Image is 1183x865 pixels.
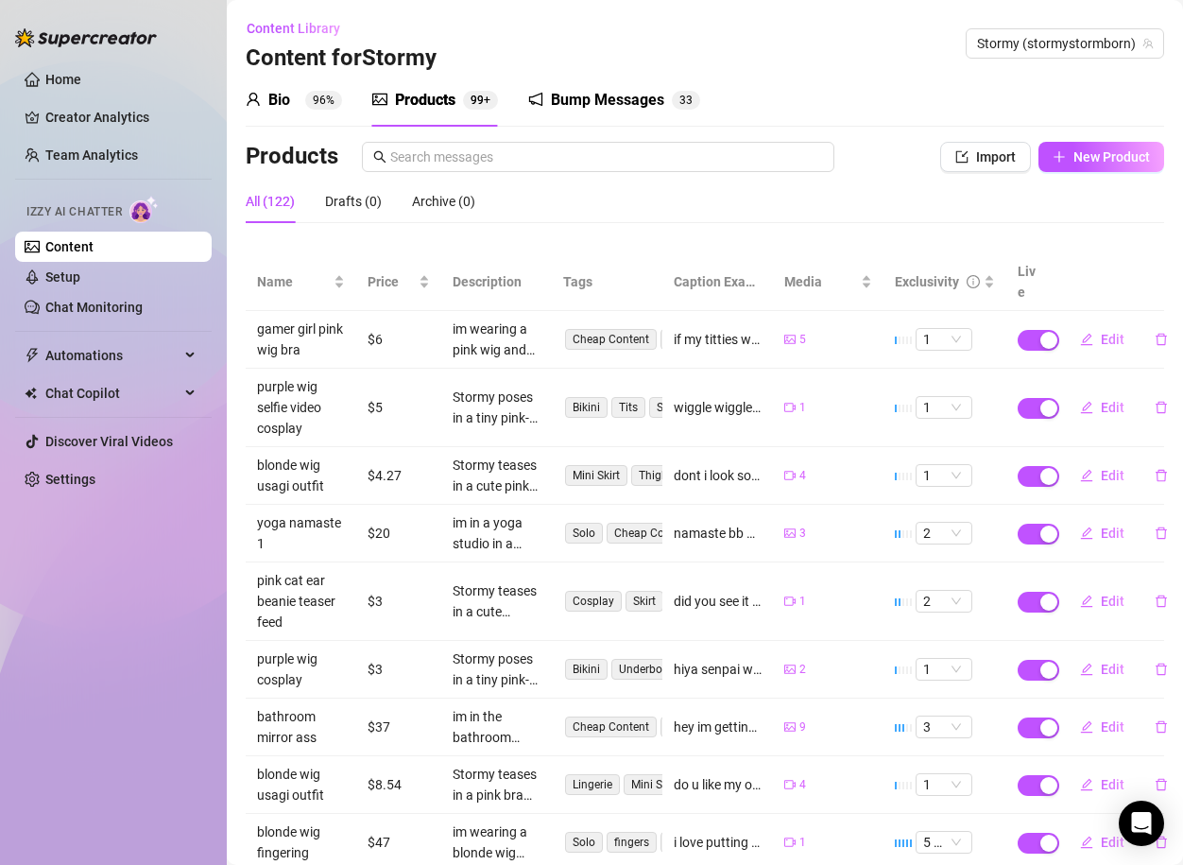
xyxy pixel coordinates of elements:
span: 9 [799,718,806,736]
div: wiggle wiggle do i make you giggle? 🙈 [674,397,762,418]
span: notification [528,92,543,107]
button: delete [1140,712,1183,742]
th: Caption Example [662,253,773,311]
button: delete [1140,770,1183,800]
span: Cosplay [565,591,622,612]
td: $4.27 [356,447,441,505]
span: delete [1155,527,1168,540]
div: hiya senpai whats up [674,659,762,680]
span: user [246,92,261,107]
span: video-camera [784,402,796,413]
span: 1 [923,329,965,350]
button: delete [1140,460,1183,491]
span: 2 [923,591,965,612]
td: $20 [356,505,441,562]
span: Lingerie [660,329,715,350]
div: Stormy poses in a tiny pink-and-white striped bikini with matching thigh-high socks, showing off ... [453,649,540,690]
span: delete [1155,333,1168,346]
td: $6 [356,311,441,369]
input: Search messages [390,147,823,167]
span: team [1142,38,1154,49]
span: Edit [1101,594,1124,609]
button: Edit [1065,460,1140,491]
span: 1 [923,465,965,486]
span: edit [1080,836,1093,849]
span: Mini Skirt [565,465,627,486]
span: plus [1053,150,1066,164]
span: Edit [1101,835,1124,850]
button: delete [1140,392,1183,423]
span: delete [1155,663,1168,676]
span: video-camera [784,470,796,481]
span: Content Library [247,21,340,36]
span: Automations [45,340,180,371]
a: Content [45,239,94,254]
span: edit [1080,469,1093,482]
span: Mini Skirt [624,774,686,795]
span: picture [784,528,796,539]
td: bathroom mirror ass [246,699,356,756]
span: Solo [565,523,603,544]
span: Stormy (stormystormborn) [977,29,1153,58]
div: Bump Messages [551,89,664,112]
span: delete [1155,778,1168,791]
div: hey im getting ready to take a bath you comin with?? 💦 [674,717,762,737]
button: Edit [1065,324,1140,355]
div: Stormy teases in a pink bra and matching pleated mini skirt with white thigh-high socks, showing ... [453,764,540,805]
span: Skirt [626,591,663,612]
span: edit [1080,401,1093,414]
span: delete [1155,401,1168,414]
td: blonde wig usagi outfit [246,756,356,814]
span: 3 [686,94,693,107]
span: Import [976,149,1016,164]
span: edit [1080,527,1093,540]
a: Discover Viral Videos [45,434,173,449]
a: Chat Monitoring [45,300,143,315]
span: Sideboob [649,397,712,418]
span: Lingerie [565,774,620,795]
img: logo-BBDzfeDw.svg [15,28,157,47]
span: thunderbolt [25,348,40,363]
td: $37 [356,699,441,756]
h3: Products [246,142,338,172]
span: import [955,150,969,164]
span: 2 [799,661,806,679]
button: delete [1140,586,1183,616]
button: Edit [1065,827,1140,857]
span: 3 [923,717,965,737]
span: Bikini [565,397,608,418]
span: 1 [923,774,965,795]
span: Cheap Content [565,717,657,737]
span: edit [1080,595,1093,608]
span: Edit [1101,468,1124,483]
button: delete [1140,654,1183,684]
span: 3 [799,525,806,543]
span: 3 [679,94,686,107]
span: 1 [799,834,806,852]
span: edit [1080,778,1093,791]
span: fingers [607,832,657,853]
div: Stormy teases in a cute pink bra and pleated mini skirt with cartoon prints, paired with thigh-hi... [453,455,540,496]
div: did you see it in the background?? what do you think im about to do with my lil toy?? 😈 [674,591,762,612]
span: Edit [1101,777,1124,792]
span: edit [1080,663,1093,676]
td: blonde wig usagi outfit [246,447,356,505]
span: Edit [1101,662,1124,677]
div: Archive (0) [412,191,475,212]
div: Open Intercom Messenger [1119,801,1164,846]
sup: 96% [305,91,342,110]
td: $3 [356,562,441,641]
th: Price [356,253,441,311]
th: Tags [552,253,662,311]
span: Edit [1101,526,1124,541]
td: $5 [356,369,441,447]
span: Cheap Content [565,329,657,350]
button: New Product [1038,142,1164,172]
td: $8.54 [356,756,441,814]
span: nude [660,717,701,737]
button: delete [1140,324,1183,355]
span: picture [784,664,796,675]
span: fingering [660,832,721,853]
th: Media [773,253,883,311]
span: edit [1080,333,1093,346]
